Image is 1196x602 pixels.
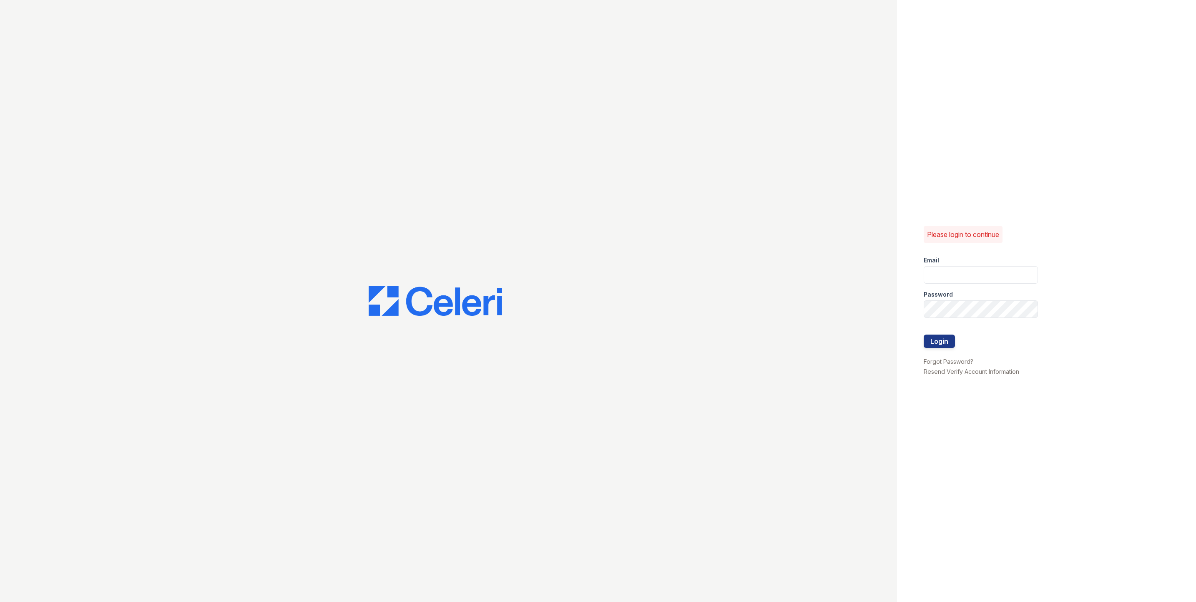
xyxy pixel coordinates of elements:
[924,335,955,348] button: Login
[924,256,939,264] label: Email
[924,358,973,365] a: Forgot Password?
[927,229,999,239] p: Please login to continue
[924,368,1019,375] a: Resend Verify Account Information
[924,290,953,299] label: Password
[369,286,502,316] img: CE_Logo_Blue-a8612792a0a2168367f1c8372b55b34899dd931a85d93a1a3d3e32e68fde9ad4.png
